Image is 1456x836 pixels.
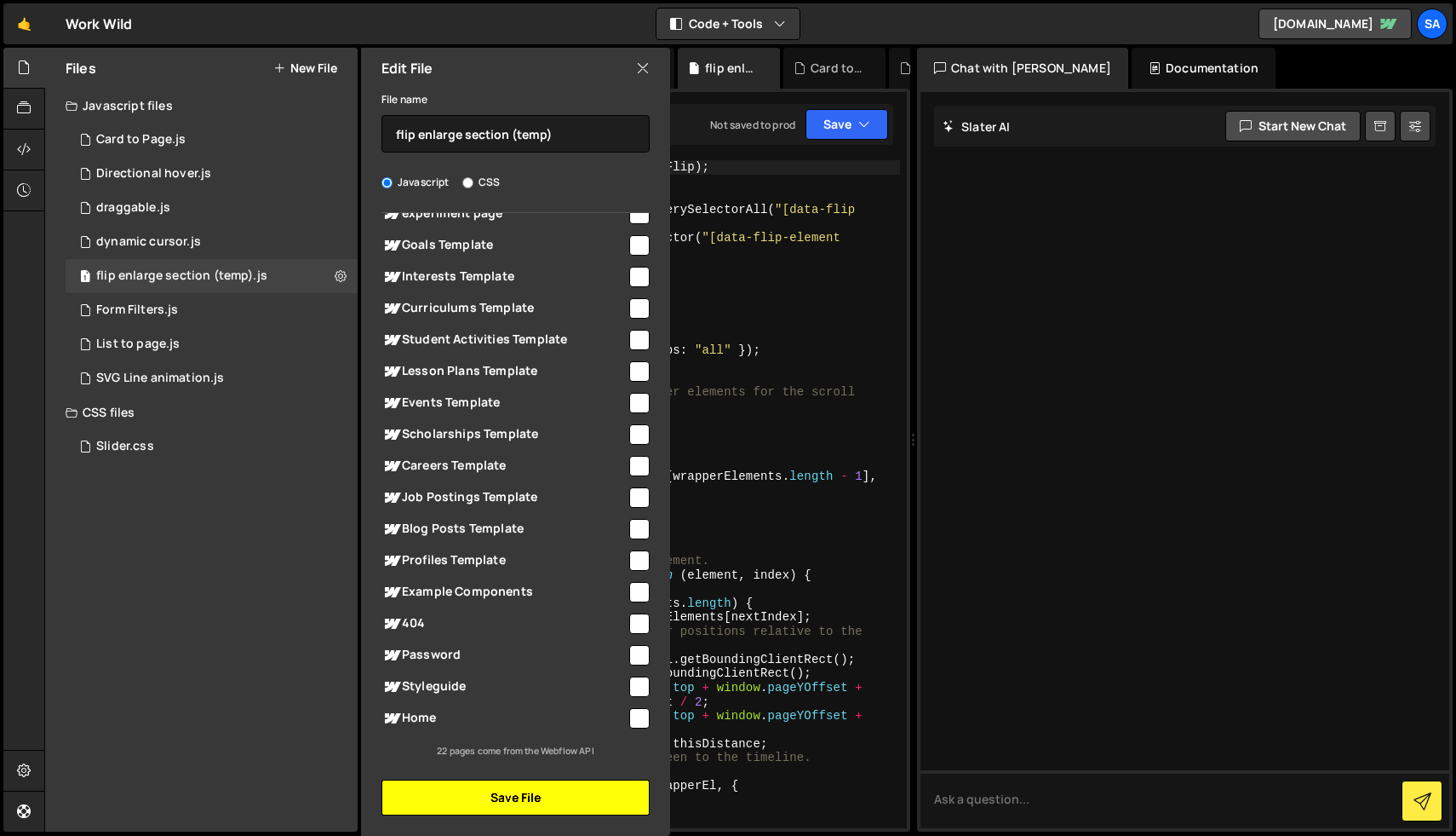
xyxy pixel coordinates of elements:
div: draggable.js [96,200,170,216]
div: flip enlarge section (temp).js [96,268,267,284]
span: Lesson Plans Template [381,361,627,382]
div: Not saved to prod [710,118,795,132]
div: 16508/45376.js [66,225,358,259]
small: 22 pages come from the Webflow API [437,745,593,757]
div: 16508/46297.js [66,327,358,361]
div: 16508/45377.js [66,123,358,157]
div: Slider.css [96,439,154,454]
label: CSS [462,174,500,191]
div: 16508/45391.js [66,259,358,293]
a: Sa [1417,9,1447,39]
span: Profiles Template [381,551,627,571]
span: Interests Template [381,267,627,287]
span: Blog Posts Template [381,519,627,539]
div: flip enlarge section (temp).js [705,60,760,77]
span: Scholarships Template [381,424,627,445]
span: Goals Template [381,235,627,256]
div: Form Filters.js [96,303,178,318]
div: Javascript files [45,89,358,123]
div: Chat with [PERSON_NAME] [917,48,1128,89]
h2: Files [66,59,96,78]
div: CSS files [45,395,358,430]
span: Styleguide [381,677,627,697]
div: 16508/44799.js [66,293,358,327]
div: Card to Page.js [96,132,186,147]
button: Save [805,109,888,140]
button: Code + Tools [656,9,800,39]
span: Password [381,645,627,666]
div: 16508/45375.js [66,191,358,225]
span: Home [381,708,627,729]
div: Card to Page.js [811,60,865,77]
span: Student Activities Template [381,330,627,350]
span: experiment page [381,204,627,224]
div: 16508/45374.js [66,157,358,191]
span: Careers Template [381,456,627,476]
div: List to page.js [96,337,180,352]
div: Work Wild [66,14,132,34]
label: File name [381,91,427,108]
div: Documentation [1132,48,1275,89]
label: Javascript [381,174,450,191]
h2: Edit File [381,59,433,78]
span: Job Postings Template [381,487,627,508]
input: Javascript [381,177,393,188]
button: Save File [381,780,650,816]
div: Directional hover.js [96,166,211,182]
input: CSS [462,177,473,188]
a: 🤙 [3,3,45,44]
span: Example Components [381,582,627,602]
span: 404 [381,614,627,634]
span: 1 [80,271,90,285]
a: [DOMAIN_NAME] [1258,9,1412,39]
h2: Slater AI [943,118,1011,135]
span: Events Template [381,393,627,413]
button: New File [273,61,337,75]
input: Name [381,115,650,153]
div: 16508/46211.css [66,430,358,464]
div: SVG Line animation.js [96,371,224,386]
div: 16508/45807.js [66,361,358,395]
span: Curriculums Template [381,298,627,319]
button: Start new chat [1225,111,1361,141]
div: dynamic cursor.js [96,234,201,250]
